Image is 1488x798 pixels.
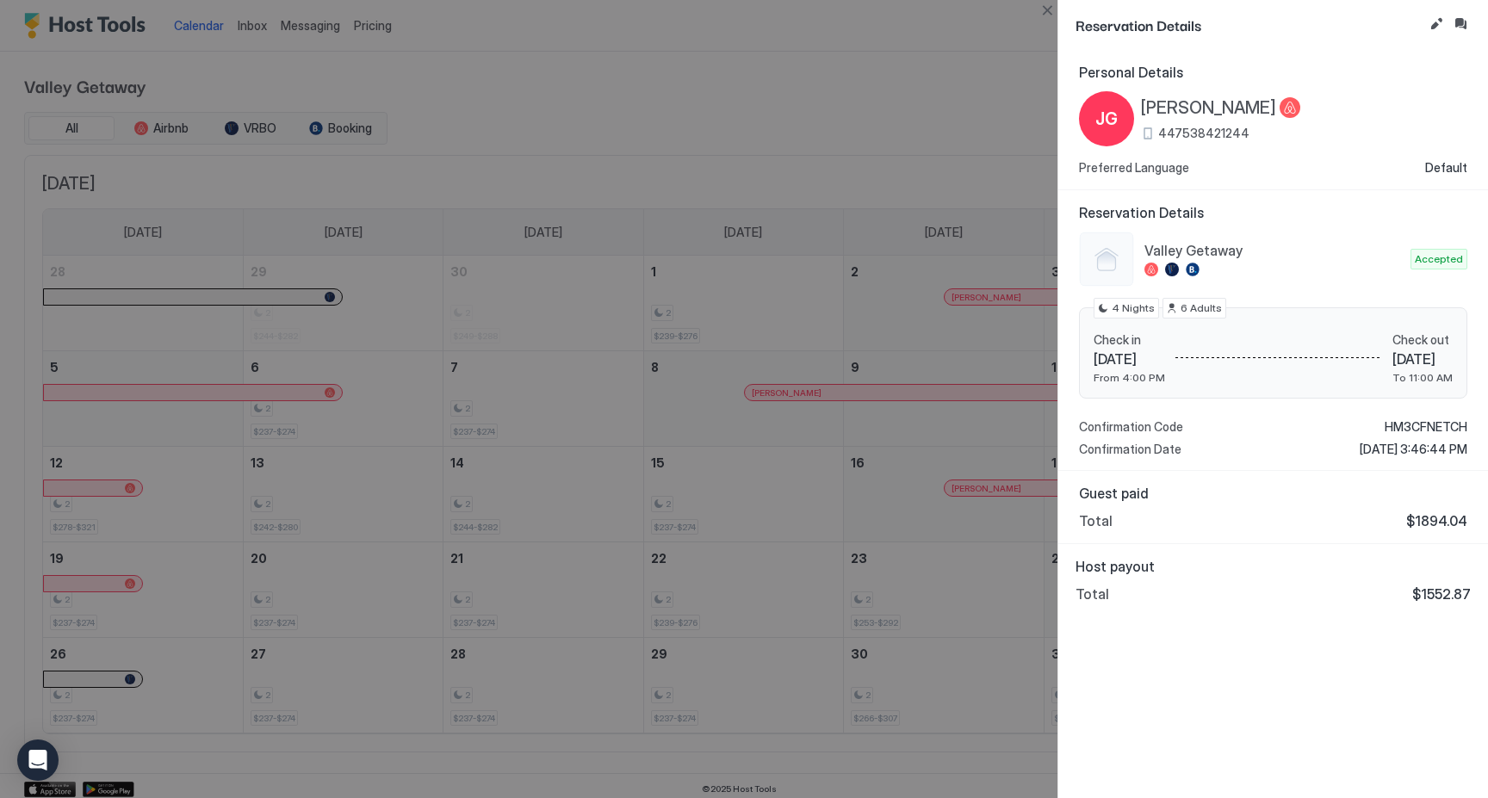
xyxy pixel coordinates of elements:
span: [DATE] [1392,350,1453,368]
span: 6 Adults [1181,300,1222,316]
span: [PERSON_NAME] [1141,97,1276,119]
span: Preferred Language [1079,160,1189,176]
span: 4 Nights [1112,300,1155,316]
span: Accepted [1415,251,1463,267]
span: [DATE] [1094,350,1165,368]
span: Personal Details [1079,64,1467,81]
button: Inbox [1450,14,1471,34]
span: Check out [1392,332,1453,348]
span: Guest paid [1079,485,1467,502]
span: [DATE] 3:46:44 PM [1360,442,1467,457]
span: HM3CFNETCH [1385,419,1467,435]
span: Confirmation Code [1079,419,1183,435]
span: $1552.87 [1412,585,1471,603]
button: Edit reservation [1426,14,1447,34]
span: Reservation Details [1079,204,1467,221]
span: Reservation Details [1076,14,1423,35]
span: Valley Getaway [1144,242,1404,259]
div: Open Intercom Messenger [17,739,59,781]
span: From 4:00 PM [1094,371,1165,384]
span: Check in [1094,332,1165,348]
span: Total [1079,512,1113,529]
span: JG [1095,106,1118,132]
span: 447538421244 [1158,126,1249,141]
span: Confirmation Date [1079,442,1181,457]
span: Host payout [1076,558,1471,575]
span: Total [1076,585,1109,603]
span: $1894.04 [1406,512,1467,529]
span: To 11:00 AM [1392,371,1453,384]
span: Default [1425,160,1467,176]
